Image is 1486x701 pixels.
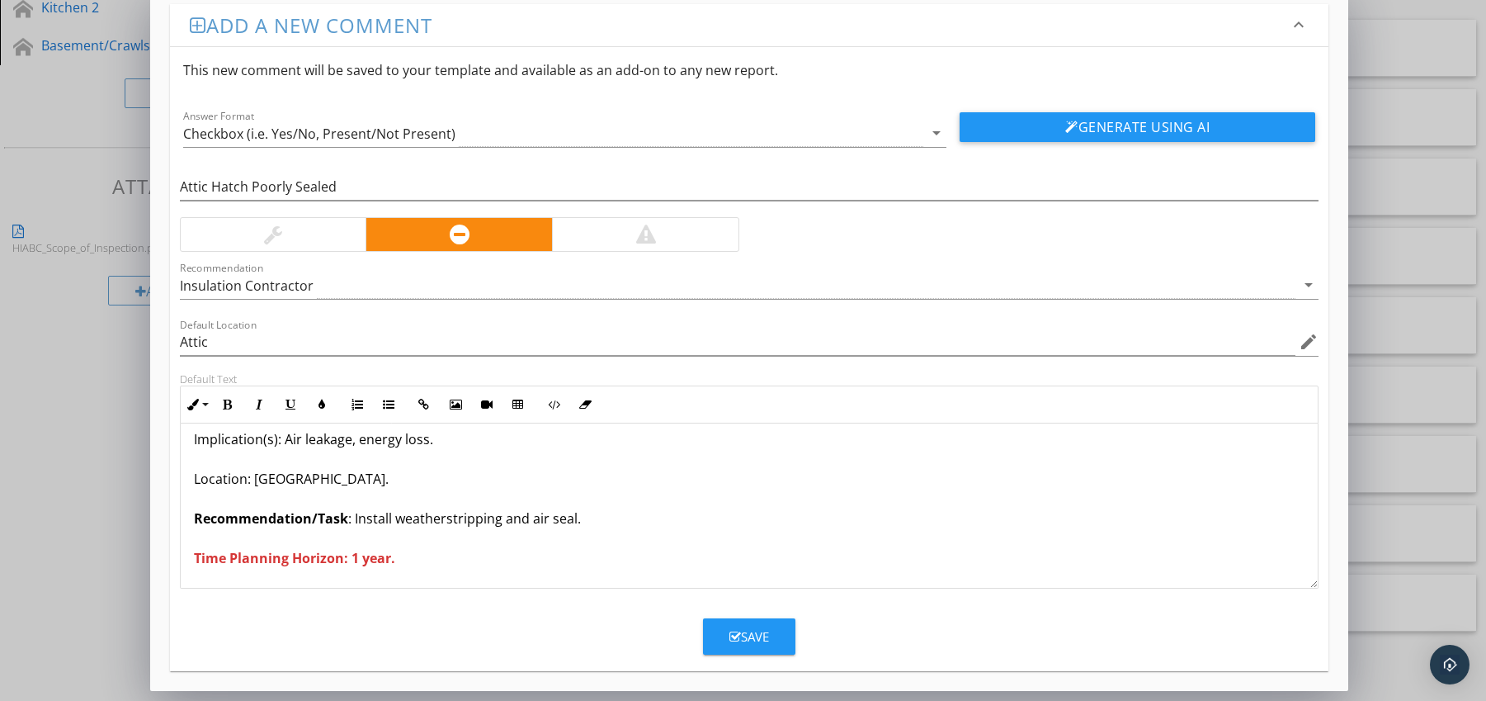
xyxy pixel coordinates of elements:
[569,389,601,420] button: Clear Formatting
[502,389,534,420] button: Insert Table
[194,509,348,528] strong: Recommendation/Task
[342,389,373,420] button: Ordered List
[1430,645,1469,684] div: Open Intercom Messenger
[471,389,502,420] button: Insert Video
[183,126,455,141] div: Checkbox (i.e. Yes/No, Present/Not Present)
[170,47,1329,93] div: This new comment will be saved to your template and available as an add-on to any new report.
[1299,332,1319,352] i: edit
[180,173,1319,201] input: Name
[180,372,1319,386] div: Default Text
[180,329,1296,356] input: Default Location
[194,549,395,567] span: Time Planning Horizon: 1 year.
[703,618,795,655] button: Save
[927,123,946,143] i: arrow_drop_down
[440,389,471,420] button: Insert Image (⌘P)
[194,390,1305,568] p: Condition: Gaps around hatch perimeter. Implication(s): Air leakage, energy loss. Location: [GEOG...
[1299,275,1319,295] i: arrow_drop_down
[538,389,569,420] button: Code View
[1289,15,1309,35] i: keyboard_arrow_down
[408,389,440,420] button: Insert Link (⌘K)
[190,14,1290,36] h3: Add a new comment
[180,278,314,293] div: Insulation Contractor
[729,628,769,647] div: Save
[960,112,1315,142] button: Generate Using AI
